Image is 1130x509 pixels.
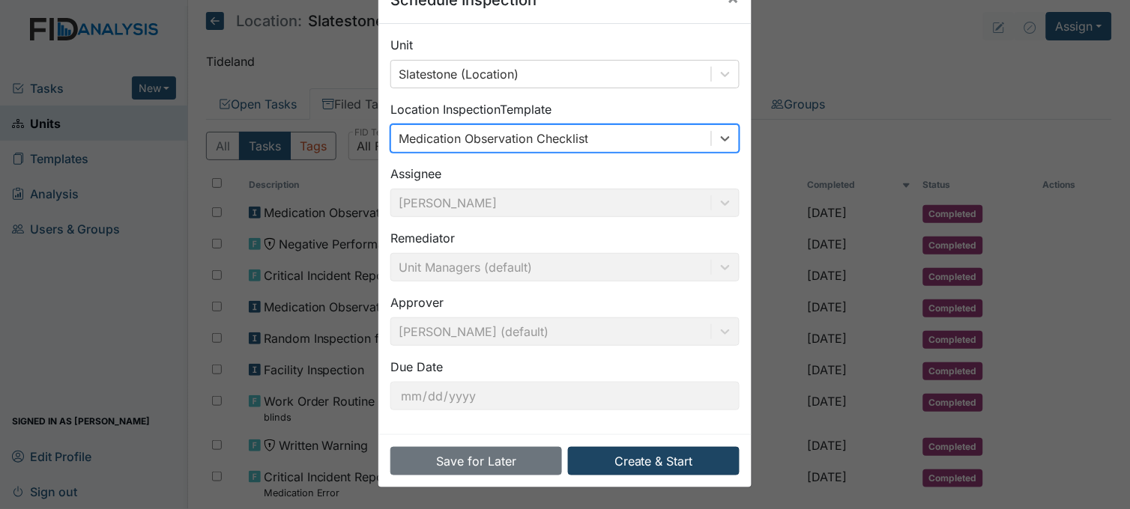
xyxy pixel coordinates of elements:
[390,447,562,475] button: Save for Later
[568,447,740,475] button: Create & Start
[390,358,443,376] label: Due Date
[390,100,552,118] label: Location Inspection Template
[399,65,519,83] div: Slatestone (Location)
[390,165,441,183] label: Assignee
[390,36,413,54] label: Unit
[390,229,455,247] label: Remediator
[390,293,444,311] label: Approver
[399,129,588,147] div: Medication Observation Checklist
